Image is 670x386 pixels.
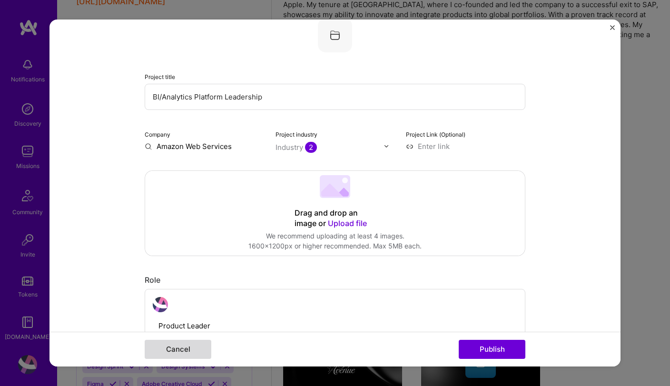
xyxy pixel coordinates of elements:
[145,275,525,285] div: Role
[248,231,422,241] div: We recommend uploading at least 4 images.
[305,142,317,153] span: 2
[406,131,465,138] label: Project Link (Optional)
[384,143,389,149] img: drop icon
[145,170,525,256] div: Drag and drop an image or Upload fileWe recommend uploading at least 4 images.1600x1200px or high...
[153,297,168,312] img: avatar_management.jpg
[145,84,525,110] input: Enter the name of the project
[318,18,352,52] img: Company logo
[295,208,375,229] div: Drag and drop an image or
[153,316,335,336] input: Role Name
[145,340,211,359] button: Cancel
[610,25,615,35] button: Close
[248,241,422,251] div: 1600x1200px or higher recommended. Max 5MB each.
[406,141,525,151] input: Enter link
[276,142,317,152] div: Industry
[145,73,175,80] label: Project title
[459,340,525,359] button: Publish
[145,141,264,151] input: Enter name or website
[145,131,170,138] label: Company
[276,131,317,138] label: Project industry
[328,218,367,228] span: Upload file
